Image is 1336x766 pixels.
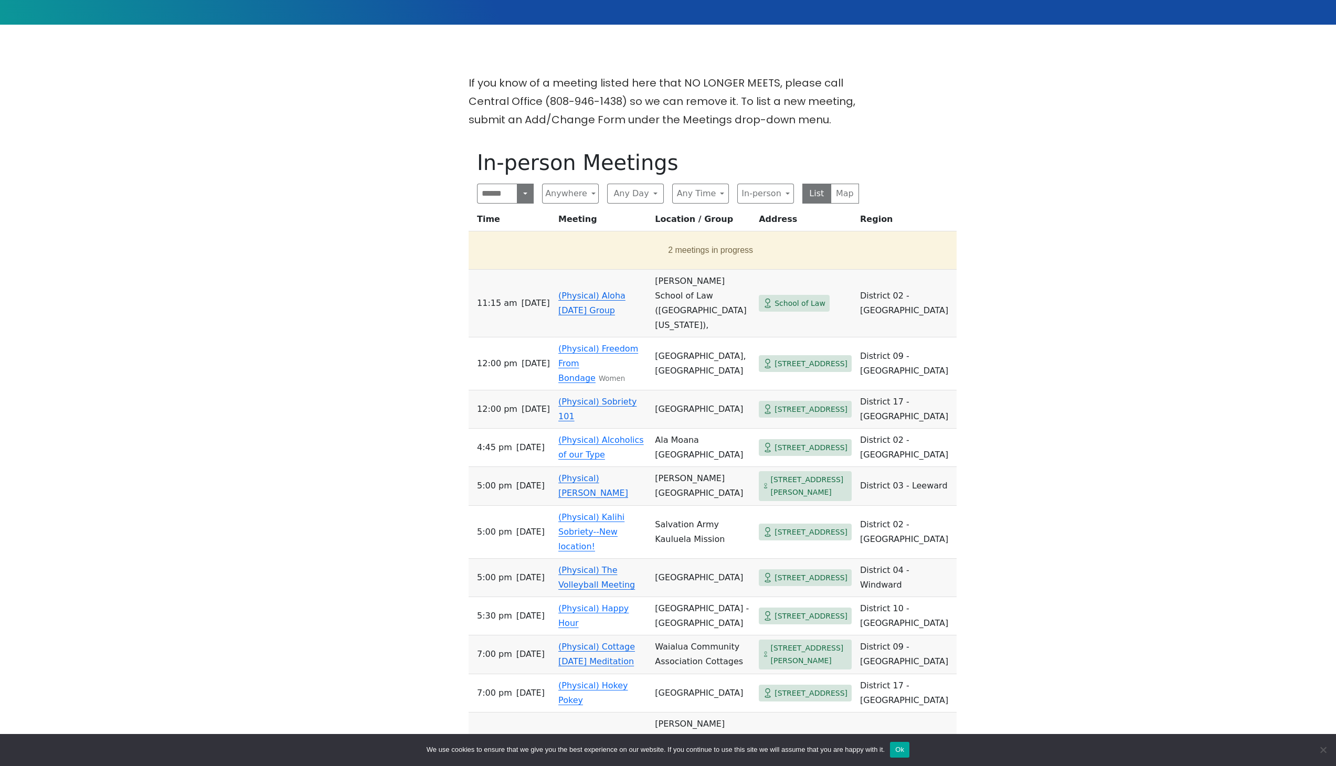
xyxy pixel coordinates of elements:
[516,440,545,455] span: [DATE]
[856,674,957,712] td: District 17 - [GEOGRAPHIC_DATA]
[477,150,859,175] h1: In-person Meetings
[477,525,512,539] span: 5:00 PM
[651,467,755,506] td: [PERSON_NAME][GEOGRAPHIC_DATA]
[607,184,664,204] button: Any Day
[477,570,512,585] span: 5:00 PM
[856,635,957,674] td: District 09 - [GEOGRAPHIC_DATA]
[558,642,635,666] a: (Physical) Cottage [DATE] Meditation
[651,674,755,712] td: [GEOGRAPHIC_DATA]
[477,686,512,700] span: 7:00 PM
[516,525,545,539] span: [DATE]
[651,270,755,337] td: [PERSON_NAME] School of Law ([GEOGRAPHIC_DATA][US_STATE]),
[558,397,637,421] a: (Physical) Sobriety 101
[770,473,847,499] span: [STREET_ADDRESS][PERSON_NAME]
[775,357,847,370] span: [STREET_ADDRESS]
[558,473,628,498] a: (Physical) [PERSON_NAME]
[477,296,517,311] span: 11:15 AM
[755,212,856,231] th: Address
[651,559,755,597] td: [GEOGRAPHIC_DATA]
[477,647,512,662] span: 7:00 PM
[672,184,729,204] button: Any Time
[856,429,957,467] td: District 02 - [GEOGRAPHIC_DATA]
[516,647,545,662] span: [DATE]
[770,642,847,667] span: [STREET_ADDRESS][PERSON_NAME]
[651,635,755,674] td: Waialua Community Association Cottages
[554,212,651,231] th: Meeting
[517,184,534,204] button: Search
[427,744,885,755] span: We use cookies to ensure that we give you the best experience on our website. If you continue to ...
[831,184,860,204] button: Map
[1318,744,1328,755] span: No
[775,297,825,310] span: School of Law
[558,603,629,628] a: (Physical) Happy Hour
[477,184,517,204] input: Search
[856,337,957,390] td: District 09 - [GEOGRAPHIC_DATA]
[651,337,755,390] td: [GEOGRAPHIC_DATA], [GEOGRAPHIC_DATA]
[856,390,957,429] td: District 17 - [GEOGRAPHIC_DATA]
[775,441,847,454] span: [STREET_ADDRESS]
[469,212,554,231] th: Time
[558,344,638,383] a: (Physical) Freedom From Bondage
[856,597,957,635] td: District 10 - [GEOGRAPHIC_DATA]
[599,375,625,382] small: Women
[558,565,635,590] a: (Physical) The Volleyball Meeting
[477,440,512,455] span: 4:45 PM
[558,435,644,460] a: (Physical) Alcoholics of our Type
[856,467,957,506] td: District 03 - Leeward
[775,687,847,700] span: [STREET_ADDRESS]
[775,403,847,416] span: [STREET_ADDRESS]
[802,184,831,204] button: List
[651,390,755,429] td: [GEOGRAPHIC_DATA]
[856,212,957,231] th: Region
[516,570,545,585] span: [DATE]
[856,506,957,559] td: District 02 - [GEOGRAPHIC_DATA]
[477,402,517,417] span: 12:00 PM
[477,609,512,623] span: 5:30 PM
[558,512,624,551] a: (Physical) Kalihi Sobriety--New location!
[477,356,517,371] span: 12:00 PM
[890,742,909,758] button: Ok
[522,296,550,311] span: [DATE]
[522,356,550,371] span: [DATE]
[477,478,512,493] span: 5:00 PM
[651,506,755,559] td: Salvation Army Kauluela Mission
[651,597,755,635] td: [GEOGRAPHIC_DATA] - [GEOGRAPHIC_DATA]
[516,609,545,623] span: [DATE]
[737,184,794,204] button: In-person
[558,291,625,315] a: (Physical) Aloha [DATE] Group
[542,184,599,204] button: Anywhere
[775,610,847,623] span: [STREET_ADDRESS]
[522,402,550,417] span: [DATE]
[473,236,948,265] button: 2 meetings in progress
[775,526,847,539] span: [STREET_ADDRESS]
[856,559,957,597] td: District 04 - Windward
[516,686,545,700] span: [DATE]
[558,680,628,705] a: (Physical) Hokey Pokey
[775,571,847,584] span: [STREET_ADDRESS]
[469,74,867,129] p: If you know of a meeting listed here that NO LONGER MEETS, please call Central Office (808-946-14...
[856,270,957,337] td: District 02 - [GEOGRAPHIC_DATA]
[516,478,545,493] span: [DATE]
[651,429,755,467] td: Ala Moana [GEOGRAPHIC_DATA]
[651,212,755,231] th: Location / Group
